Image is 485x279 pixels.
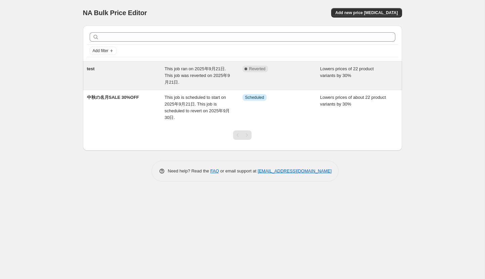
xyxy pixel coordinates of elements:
span: Add new price [MEDICAL_DATA] [335,10,398,15]
nav: Pagination [233,130,252,140]
button: Add new price [MEDICAL_DATA] [331,8,402,17]
a: [EMAIL_ADDRESS][DOMAIN_NAME] [258,168,332,173]
span: NA Bulk Price Editor [83,9,147,16]
span: or email support at [219,168,258,173]
a: FAQ [210,168,219,173]
button: Add filter [90,47,117,55]
span: Reverted [249,66,266,72]
span: Lowers prices of about 22 product variants by 30% [320,95,386,107]
span: This job ran on 2025年9月21日. This job was reverted on 2025年9月21日. [165,66,230,85]
span: Add filter [93,48,108,53]
span: 中秋の名月SALE 30%OFF [87,95,139,100]
span: This job is scheduled to start on 2025年9月21日. This job is scheduled to revert on 2025年9月30日. [165,95,230,120]
span: Scheduled [245,95,264,100]
span: Lowers prices of 22 product variants by 30% [320,66,374,78]
span: Need help? Read the [168,168,211,173]
span: test [87,66,95,71]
